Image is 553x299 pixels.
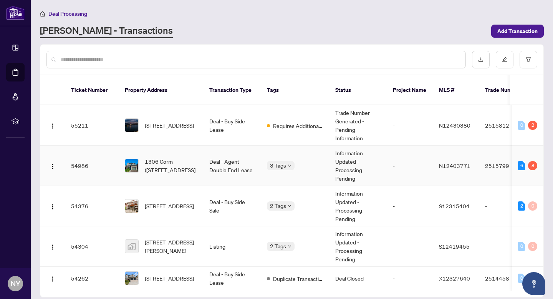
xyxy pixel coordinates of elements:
img: thumbnail-img [125,199,138,213]
button: Logo [46,159,59,172]
th: Status [329,75,387,105]
span: down [288,204,291,208]
th: MLS # [433,75,479,105]
span: 3 Tags [270,161,286,170]
td: 54262 [65,267,119,290]
span: N12430380 [439,122,470,129]
td: Deal - Agent Double End Lease [203,146,261,186]
button: Add Transaction [491,25,544,38]
span: 1306 Corm ([STREET_ADDRESS] [145,157,197,174]
th: Property Address [119,75,203,105]
span: Requires Additional Docs [273,121,323,130]
td: - [387,186,433,226]
div: 0 [518,242,525,251]
span: 2 Tags [270,242,286,251]
th: Trade Number [479,75,533,105]
td: 55211 [65,105,119,146]
td: Deal Closed [329,267,387,290]
span: S12419455 [439,243,470,250]
td: - [387,105,433,146]
button: Logo [46,240,59,252]
td: Deal - Buy Side Sale [203,186,261,226]
td: 54304 [65,226,119,267]
span: [STREET_ADDRESS] [145,202,194,210]
span: down [288,244,291,248]
span: edit [502,57,507,62]
td: Deal - Buy Side Lease [203,267,261,290]
img: thumbnail-img [125,272,138,285]
th: Tags [261,75,329,105]
td: Listing [203,226,261,267]
span: filter [526,57,531,62]
div: 2 [518,201,525,211]
td: - [387,226,433,267]
img: thumbnail-img [125,159,138,172]
th: Transaction Type [203,75,261,105]
td: 2514458 [479,267,533,290]
img: Logo [50,123,56,129]
div: 0 [528,242,537,251]
img: Logo [50,204,56,210]
span: Add Transaction [497,25,538,37]
td: Information Updated - Processing Pending [329,146,387,186]
div: 8 [528,161,537,170]
span: [STREET_ADDRESS][PERSON_NAME] [145,238,197,255]
td: 54986 [65,146,119,186]
img: Logo [50,163,56,169]
td: Deal - Buy Side Lease [203,105,261,146]
td: 2515812 [479,105,533,146]
span: Deal Processing [48,10,87,17]
img: Logo [50,244,56,250]
span: download [478,57,483,62]
span: Duplicate Transaction [273,274,323,283]
span: N12403771 [439,162,470,169]
span: down [288,164,291,168]
td: Trade Number Generated - Pending Information [329,105,387,146]
span: [STREET_ADDRESS] [145,274,194,282]
div: 2 [528,121,537,130]
span: 2 Tags [270,201,286,210]
div: 6 [518,161,525,170]
span: home [40,11,45,17]
td: - [479,226,533,267]
button: Open asap [522,272,545,295]
a: [PERSON_NAME] - Transactions [40,24,173,38]
img: Logo [50,276,56,282]
button: edit [496,51,513,68]
td: Information Updated - Processing Pending [329,186,387,226]
td: 2515799 [479,146,533,186]
span: [STREET_ADDRESS] [145,121,194,130]
td: - [387,146,433,186]
span: S12315404 [439,203,470,209]
span: X12327640 [439,275,470,282]
div: 0 [518,274,525,283]
img: thumbnail-img [125,119,138,132]
button: Logo [46,200,59,212]
button: Logo [46,272,59,284]
button: filter [520,51,537,68]
td: - [479,186,533,226]
button: Logo [46,119,59,131]
th: Ticket Number [65,75,119,105]
img: logo [6,6,25,20]
th: Project Name [387,75,433,105]
td: Information Updated - Processing Pending [329,226,387,267]
span: NY [11,278,20,289]
td: 54376 [65,186,119,226]
img: thumbnail-img [125,240,138,253]
button: download [472,51,490,68]
div: 0 [528,201,537,211]
div: 0 [518,121,525,130]
td: - [387,267,433,290]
